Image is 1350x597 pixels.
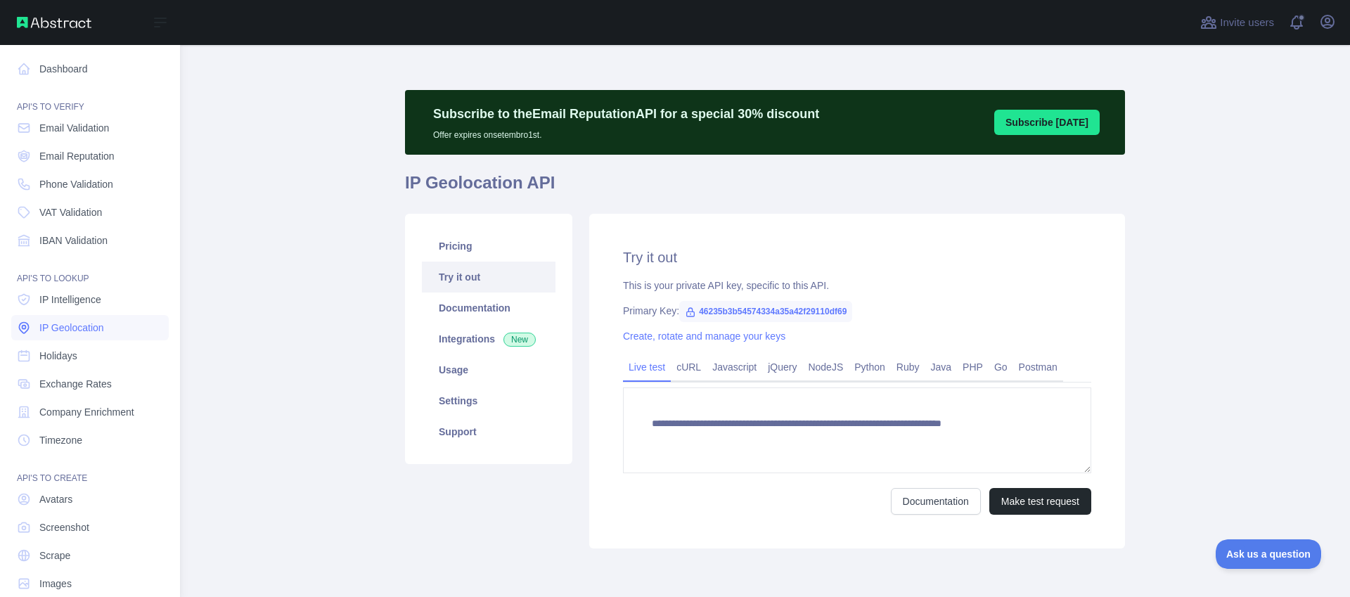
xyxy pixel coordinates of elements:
[11,543,169,568] a: Scrape
[891,356,925,378] a: Ruby
[422,293,555,323] a: Documentation
[989,488,1091,515] button: Make test request
[11,515,169,540] a: Screenshot
[891,488,981,515] a: Documentation
[623,356,671,378] a: Live test
[39,433,82,447] span: Timezone
[39,492,72,506] span: Avatars
[422,385,555,416] a: Settings
[1220,15,1274,31] span: Invite users
[433,124,819,141] p: Offer expires on setembro 1st.
[11,115,169,141] a: Email Validation
[11,143,169,169] a: Email Reputation
[39,520,89,534] span: Screenshot
[39,377,112,391] span: Exchange Rates
[707,356,762,378] a: Javascript
[11,343,169,368] a: Holidays
[11,428,169,453] a: Timezone
[11,84,169,113] div: API'S TO VERIFY
[994,110,1100,135] button: Subscribe [DATE]
[39,321,104,335] span: IP Geolocation
[11,371,169,397] a: Exchange Rates
[623,330,785,342] a: Create, rotate and manage your keys
[11,287,169,312] a: IP Intelligence
[422,262,555,293] a: Try it out
[422,323,555,354] a: Integrations New
[623,304,1091,318] div: Primary Key:
[1197,11,1277,34] button: Invite users
[623,248,1091,267] h2: Try it out
[39,149,115,163] span: Email Reputation
[39,577,72,591] span: Images
[39,121,109,135] span: Email Validation
[433,104,819,124] p: Subscribe to the Email Reputation API for a special 30 % discount
[11,172,169,197] a: Phone Validation
[1013,356,1063,378] a: Postman
[422,231,555,262] a: Pricing
[39,177,113,191] span: Phone Validation
[925,356,958,378] a: Java
[671,356,707,378] a: cURL
[11,456,169,484] div: API'S TO CREATE
[802,356,849,378] a: NodeJS
[11,571,169,596] a: Images
[11,315,169,340] a: IP Geolocation
[422,354,555,385] a: Usage
[623,278,1091,293] div: This is your private API key, specific to this API.
[405,172,1125,205] h1: IP Geolocation API
[11,487,169,512] a: Avatars
[11,256,169,284] div: API'S TO LOOKUP
[762,356,802,378] a: jQuery
[11,56,169,82] a: Dashboard
[679,301,852,322] span: 46235b3b54574334a35a42f29110df69
[39,293,101,307] span: IP Intelligence
[11,399,169,425] a: Company Enrichment
[11,228,169,253] a: IBAN Validation
[422,416,555,447] a: Support
[39,349,77,363] span: Holidays
[849,356,891,378] a: Python
[989,356,1013,378] a: Go
[11,200,169,225] a: VAT Validation
[1216,539,1322,569] iframe: Toggle Customer Support
[39,205,102,219] span: VAT Validation
[17,17,91,28] img: Abstract API
[39,548,70,563] span: Scrape
[39,405,134,419] span: Company Enrichment
[503,333,536,347] span: New
[39,233,108,248] span: IBAN Validation
[957,356,989,378] a: PHP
